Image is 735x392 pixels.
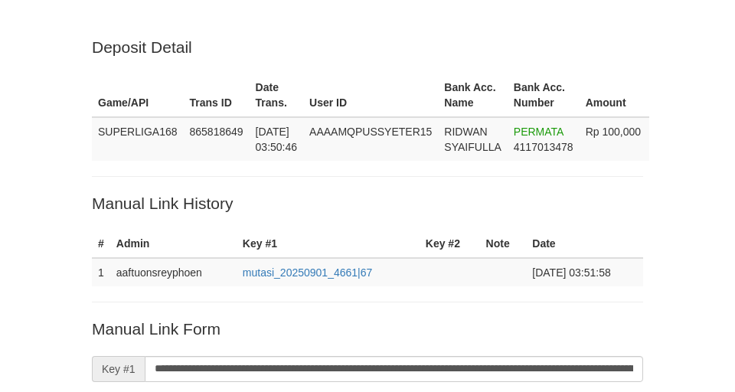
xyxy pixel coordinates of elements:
[480,230,527,258] th: Note
[92,356,145,382] span: Key #1
[526,258,643,286] td: [DATE] 03:51:58
[92,36,643,58] p: Deposit Detail
[243,266,372,279] a: mutasi_20250901_4661|67
[514,141,573,153] span: Copy 4117013478 to clipboard
[309,126,432,138] span: AAAAMQPUSSYETER15
[250,73,304,117] th: Date Trans.
[586,126,641,138] span: Rp 100,000
[92,258,110,286] td: 1
[184,117,250,161] td: 865818649
[92,117,184,161] td: SUPERLIGA168
[303,73,438,117] th: User ID
[110,258,237,286] td: aaftuonsreyphoen
[420,230,480,258] th: Key #2
[256,126,298,153] span: [DATE] 03:50:46
[92,73,184,117] th: Game/API
[92,318,643,340] p: Manual Link Form
[438,73,507,117] th: Bank Acc. Name
[92,192,643,214] p: Manual Link History
[184,73,250,117] th: Trans ID
[508,73,580,117] th: Bank Acc. Number
[110,230,237,258] th: Admin
[237,230,420,258] th: Key #1
[514,126,563,138] span: PERMATA
[526,230,643,258] th: Date
[580,73,649,117] th: Amount
[444,126,501,153] span: RIDWAN SYAIFULLA
[92,230,110,258] th: #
